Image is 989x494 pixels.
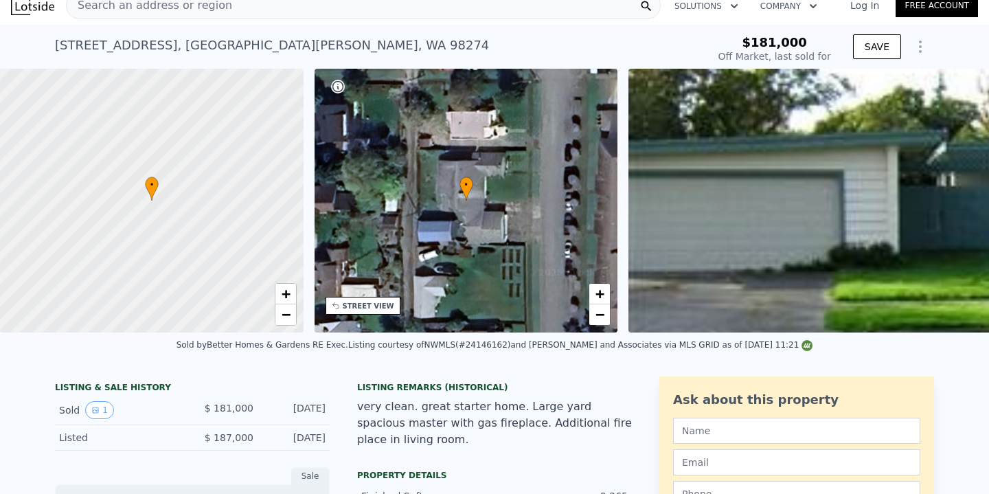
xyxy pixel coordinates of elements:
span: • [459,179,473,191]
div: LISTING & SALE HISTORY [55,382,330,396]
div: [DATE] [264,401,326,419]
button: SAVE [853,34,901,59]
div: Listing courtesy of NWMLS (#24146162) and [PERSON_NAME] and Associates via MLS GRID as of [DATE] ... [348,340,813,350]
div: Sold [59,401,181,419]
a: Zoom in [275,284,296,304]
span: + [595,285,604,302]
span: • [145,179,159,191]
span: $181,000 [742,35,807,49]
button: View historical data [85,401,114,419]
div: Sale [291,467,330,485]
div: [DATE] [264,431,326,445]
div: STREET VIEW [343,301,394,311]
div: Off Market, last sold for [718,49,831,63]
span: $ 181,000 [205,403,253,414]
div: • [145,177,159,201]
div: Ask about this property [673,390,920,409]
input: Email [673,449,920,475]
div: Listed [59,431,181,445]
div: Listing Remarks (Historical) [357,382,632,393]
span: − [595,306,604,323]
button: Show Options [907,33,934,60]
a: Zoom in [589,284,610,304]
div: very clean. great starter home. Large yard spacious master with gas fireplace. Additional fire pl... [357,398,632,448]
a: Zoom out [589,304,610,325]
div: Property details [357,470,632,481]
div: Sold by Better Homes & Gardens RE Exec . [177,340,348,350]
span: $ 187,000 [205,432,253,443]
img: NWMLS Logo [802,340,812,351]
span: + [281,285,290,302]
a: Zoom out [275,304,296,325]
div: [STREET_ADDRESS] , [GEOGRAPHIC_DATA][PERSON_NAME] , WA 98274 [55,36,489,55]
div: • [459,177,473,201]
input: Name [673,418,920,444]
span: − [281,306,290,323]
